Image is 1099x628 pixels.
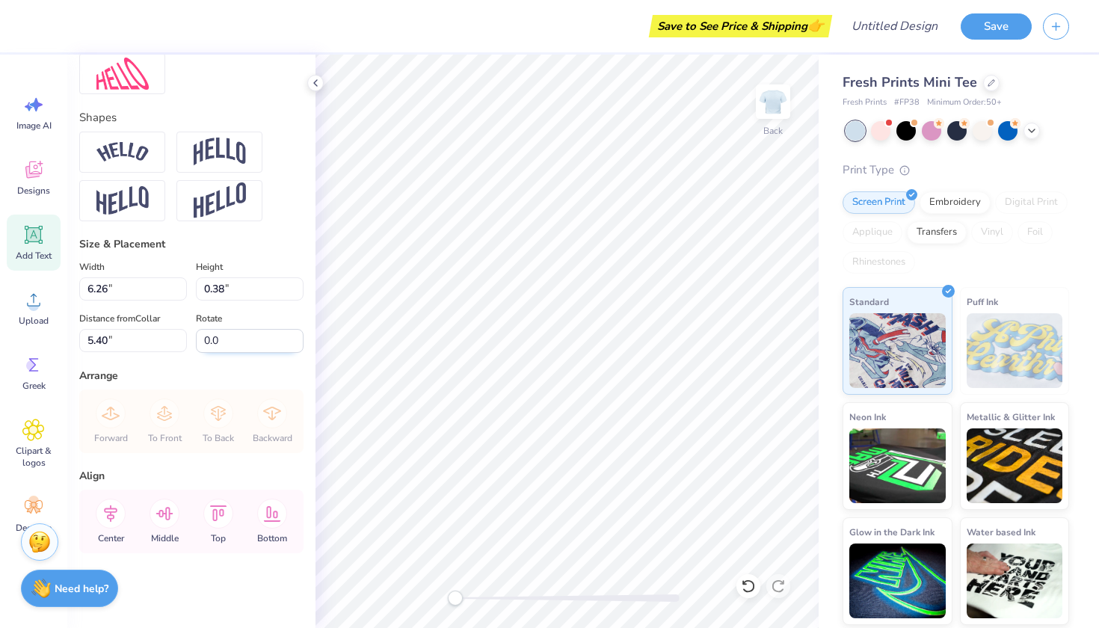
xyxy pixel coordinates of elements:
[9,445,58,469] span: Clipart & logos
[807,16,824,34] span: 👉
[907,221,967,244] div: Transfers
[194,182,246,219] img: Rise
[19,315,49,327] span: Upload
[995,191,1068,214] div: Digital Print
[79,310,160,327] label: Distance from Collar
[843,251,915,274] div: Rhinestones
[843,73,977,91] span: Fresh Prints Mini Tee
[967,294,998,310] span: Puff Ink
[849,409,886,425] span: Neon Ink
[196,310,222,327] label: Rotate
[849,313,946,388] img: Standard
[971,221,1013,244] div: Vinyl
[257,532,287,544] span: Bottom
[843,96,887,109] span: Fresh Prints
[849,294,889,310] span: Standard
[79,468,304,484] div: Align
[17,185,50,197] span: Designs
[967,428,1063,503] img: Metallic & Glitter Ink
[961,13,1032,40] button: Save
[98,532,124,544] span: Center
[1018,221,1053,244] div: Foil
[79,258,105,276] label: Width
[22,380,46,392] span: Greek
[16,522,52,534] span: Decorate
[79,368,304,384] div: Arrange
[196,258,223,276] label: Height
[79,236,304,252] div: Size & Placement
[96,186,149,215] img: Flag
[843,161,1069,179] div: Print Type
[849,544,946,618] img: Glow in the Dark Ink
[16,250,52,262] span: Add Text
[96,142,149,162] img: Arc
[967,409,1055,425] span: Metallic & Glitter Ink
[96,58,149,90] img: Free Distort
[927,96,1002,109] span: Minimum Order: 50 +
[151,532,179,544] span: Middle
[967,544,1063,618] img: Water based Ink
[16,120,52,132] span: Image AI
[763,124,783,138] div: Back
[55,582,108,596] strong: Need help?
[840,11,949,41] input: Untitled Design
[920,191,991,214] div: Embroidery
[967,524,1035,540] span: Water based Ink
[894,96,920,109] span: # FP38
[849,428,946,503] img: Neon Ink
[843,191,915,214] div: Screen Print
[448,591,463,606] div: Accessibility label
[653,15,828,37] div: Save to See Price & Shipping
[211,532,226,544] span: Top
[758,87,788,117] img: Back
[967,313,1063,388] img: Puff Ink
[849,524,935,540] span: Glow in the Dark Ink
[79,109,117,126] label: Shapes
[194,138,246,166] img: Arch
[843,221,902,244] div: Applique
